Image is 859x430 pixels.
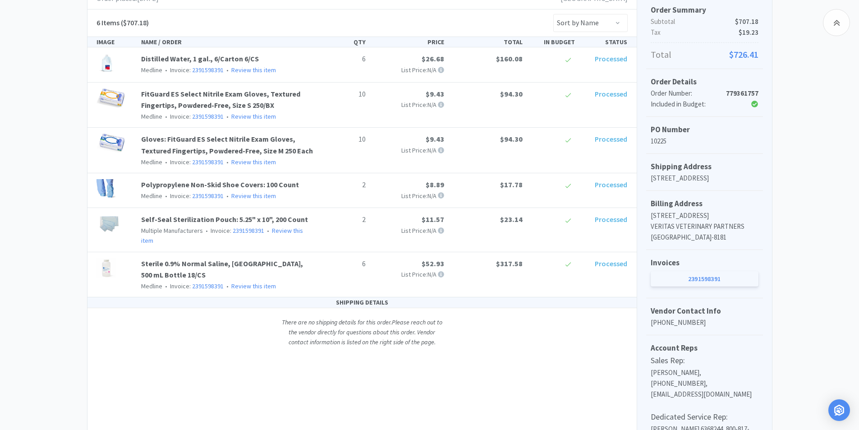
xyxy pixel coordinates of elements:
[141,180,299,189] a: Polypropylene Non-Skid Shoe Covers: 100 Count
[162,112,224,120] span: Invoice:
[141,89,300,110] a: FitGuard ES Select Nitrile Exam Gloves, Textured Fingertips, Powdered-Free, Size S 250/BX
[96,258,116,278] img: a29ee9f1db7d47d2845e07f4155e9626_713657.jpeg
[595,134,627,143] span: Processed
[164,66,169,74] span: •
[735,16,758,27] span: $707.18
[141,134,313,155] a: Gloves: FitGuard ES Select Nitrile Exam Gloves, Textured Fingertips, Powdered-Free, Size M 250 Each
[422,54,444,63] span: $26.68
[192,192,224,200] a: 2391598391
[651,317,758,328] p: [PHONE_NUMBER]
[141,259,303,280] a: Sterile 0.9% Normal Saline, [GEOGRAPHIC_DATA], 500 mL Bottle 18/CS
[651,367,758,400] p: [PERSON_NAME], [PHONE_NUMBER], [EMAIL_ADDRESS][DOMAIN_NAME]
[595,89,627,98] span: Processed
[448,37,526,47] div: TOTAL
[579,37,631,47] div: STATUS
[225,158,230,166] span: •
[96,53,116,73] img: 2ce7b554842c4c8f8ea76e0eca45520a_699636.jpeg
[162,282,224,290] span: Invoice:
[317,37,369,47] div: QTY
[141,112,162,120] span: Medline
[496,259,523,268] span: $317.58
[828,399,850,421] div: Open Intercom Messenger
[373,100,444,110] p: List Price: N/A
[426,180,444,189] span: $8.89
[426,89,444,98] span: $9.43
[141,158,162,166] span: Medline
[426,134,444,143] span: $9.43
[231,112,276,120] a: Review this item
[651,198,758,210] h5: Billing Address
[96,214,123,234] img: 0b0401e79a914851894c5931522a1b0e_508199.jpeg
[422,259,444,268] span: $52.93
[651,47,758,62] p: Total
[373,269,444,279] p: List Price: N/A
[164,282,169,290] span: •
[500,89,523,98] span: $94.30
[164,192,169,200] span: •
[595,259,627,268] span: Processed
[231,66,276,74] a: Review this item
[321,214,366,226] p: 2
[231,282,276,290] a: Review this item
[321,179,366,191] p: 2
[231,158,276,166] a: Review this item
[595,54,627,63] span: Processed
[141,282,162,290] span: Medline
[651,271,758,287] a: 2391598391
[321,88,366,100] p: 10
[321,134,366,145] p: 10
[651,136,758,147] p: 10225
[233,227,264,235] a: 2391598391
[500,180,523,189] span: $17.78
[96,17,149,29] h5: ($707.18)
[500,215,523,224] span: $23.14
[651,221,758,232] p: VERITAS VETERINARY PARTNERS
[225,282,230,290] span: •
[373,65,444,75] p: List Price: N/A
[192,66,224,74] a: 2391598391
[526,37,579,47] div: IN BUDGET
[651,124,758,136] h5: PO Number
[87,297,637,308] div: SHIPPING DETAILS
[321,53,366,65] p: 6
[141,215,308,224] a: Self-Seal Sterilization Pouch: 5.25" x 10", 200 Count
[162,66,224,74] span: Invoice:
[96,18,119,27] span: 6 Items
[141,66,162,74] span: Medline
[651,161,758,173] h5: Shipping Address
[96,88,125,108] img: 9462978f073c4a5e908a2d039d206537_650648.jpeg
[225,192,230,200] span: •
[321,258,366,270] p: 6
[266,227,271,235] span: •
[203,227,264,235] span: Invoice:
[651,16,758,27] p: Subtotal
[192,158,224,166] a: 2391598391
[373,191,444,201] p: List Price: N/A
[651,354,758,367] h4: Sales Rep :
[595,180,627,189] span: Processed
[164,158,169,166] span: •
[422,215,444,224] span: $11.57
[595,215,627,224] span: Processed
[500,134,523,143] span: $94.30
[651,76,758,88] h5: Order Details
[729,47,758,62] span: $726.41
[651,173,758,184] p: [STREET_ADDRESS]
[192,112,224,120] a: 2391598391
[164,112,169,120] span: •
[282,318,442,347] i: There are no shipping details for this order. Please reach out to the vendor directly for questio...
[651,411,758,424] h4: Dedicated Service Rep :
[96,134,125,153] img: 01522393b7cf4c36bf9a7294b0ab0a16_684698.jpeg
[138,37,317,47] div: NAME / ORDER
[96,179,116,199] img: 300f67c63b2b43c9bc9696f0b6bdbb49_508126.jpeg
[496,54,523,63] span: $160.08
[651,27,758,38] p: Tax
[651,305,758,317] h5: Vendor Contact Info
[651,210,758,221] p: [STREET_ADDRESS]
[651,99,722,110] div: Included in Budget:
[204,227,209,235] span: •
[739,27,758,38] span: $19.23
[225,66,230,74] span: •
[192,282,224,290] a: 2391598391
[369,37,448,47] div: PRICE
